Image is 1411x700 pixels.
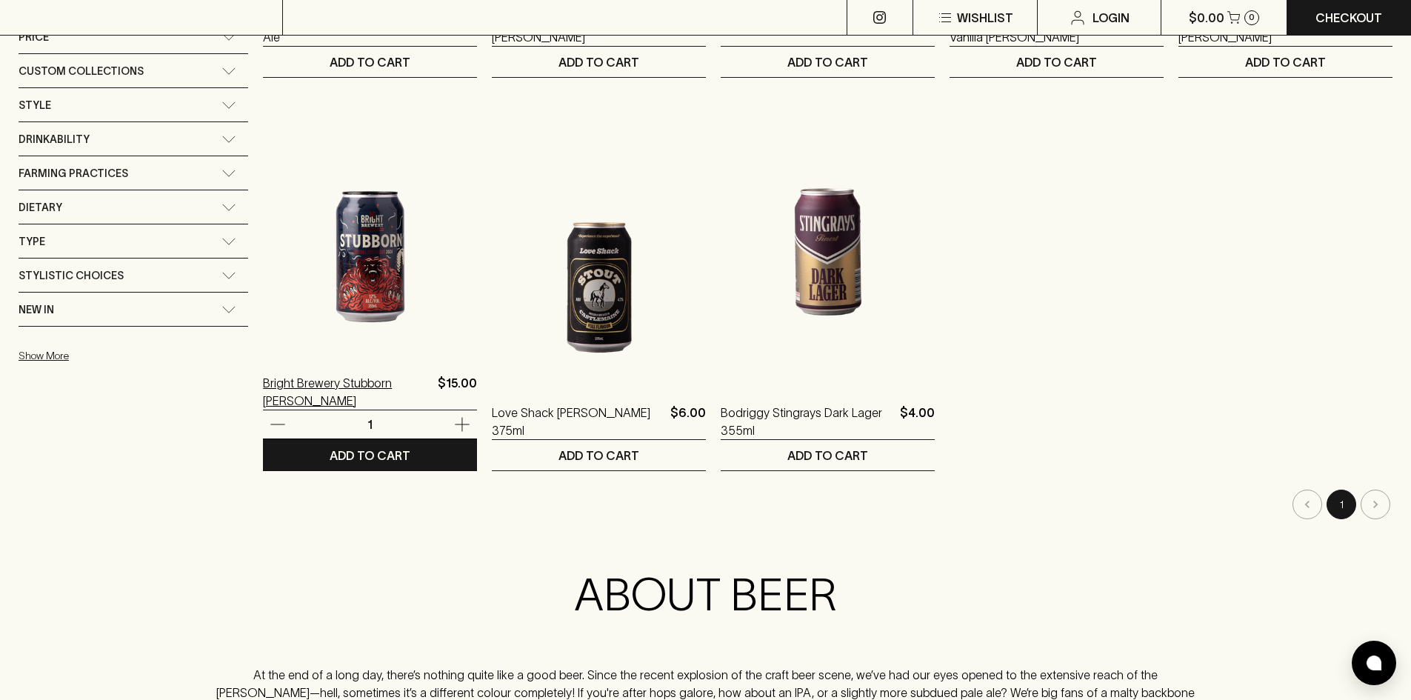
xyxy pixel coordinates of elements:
[283,9,296,27] p: ⠀
[19,122,248,156] div: Drinkability
[19,54,248,87] div: Custom Collections
[19,130,90,149] span: Drinkability
[19,267,124,285] span: Stylistic Choices
[330,447,410,464] p: ADD TO CART
[19,293,248,326] div: New In
[19,88,248,121] div: Style
[263,47,477,77] button: ADD TO CART
[492,122,706,381] img: Love Shack Stout 375ml
[263,374,432,410] a: Bright Brewery Stubborn [PERSON_NAME]
[558,447,639,464] p: ADD TO CART
[263,490,1392,519] nav: pagination navigation
[558,53,639,71] p: ADD TO CART
[721,122,935,381] img: Bodriggy Stingrays Dark Lager 355ml
[787,447,868,464] p: ADD TO CART
[721,404,894,439] a: Bodriggy Stingrays Dark Lager 355ml
[19,259,248,292] div: Stylistic Choices
[19,28,49,47] span: Price
[1327,490,1356,519] button: page 1
[19,20,248,53] div: Price
[1189,9,1224,27] p: $0.00
[670,404,706,439] p: $6.00
[1016,53,1097,71] p: ADD TO CART
[1178,47,1392,77] button: ADD TO CART
[721,47,935,77] button: ADD TO CART
[330,53,410,71] p: ADD TO CART
[19,96,51,115] span: Style
[492,404,664,439] a: Love Shack [PERSON_NAME] 375ml
[212,568,1200,621] h2: ABOUT BEER
[950,47,1164,77] button: ADD TO CART
[957,9,1013,27] p: Wishlist
[19,233,45,251] span: Type
[1249,13,1255,21] p: 0
[19,164,128,183] span: Farming Practices
[492,47,706,77] button: ADD TO CART
[19,156,248,190] div: Farming Practices
[263,93,477,352] img: Bright Brewery Stubborn Stout
[1315,9,1382,27] p: Checkout
[900,404,935,439] p: $4.00
[1093,9,1130,27] p: Login
[721,440,935,470] button: ADD TO CART
[438,374,477,410] p: $15.00
[263,440,477,470] button: ADD TO CART
[353,416,388,433] p: 1
[19,224,248,258] div: Type
[1245,53,1326,71] p: ADD TO CART
[19,340,213,370] button: Show More
[492,440,706,470] button: ADD TO CART
[19,62,144,81] span: Custom Collections
[19,199,62,217] span: Dietary
[19,301,54,319] span: New In
[787,53,868,71] p: ADD TO CART
[19,190,248,224] div: Dietary
[1367,656,1381,670] img: bubble-icon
